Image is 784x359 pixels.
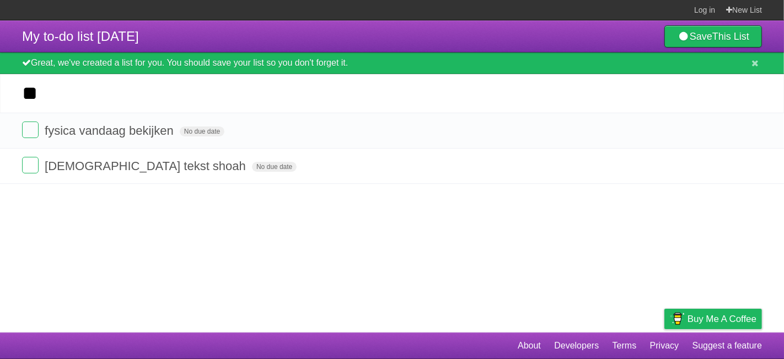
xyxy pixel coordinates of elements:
a: Suggest a feature [692,335,762,356]
span: fysica vandaag bekijken [45,124,176,138]
span: No due date [252,162,297,172]
a: Terms [613,335,637,356]
label: Done [22,122,39,138]
span: No due date [180,126,224,136]
span: Buy me a coffee [688,309,756,329]
a: Privacy [650,335,679,356]
span: [DEMOGRAPHIC_DATA] tekst shoah [45,159,249,173]
img: Buy me a coffee [670,309,685,328]
a: SaveThis List [664,25,762,47]
span: My to-do list [DATE] [22,29,139,44]
a: Buy me a coffee [664,309,762,329]
b: This List [712,31,749,42]
a: About [518,335,541,356]
a: Developers [554,335,599,356]
label: Done [22,157,39,173]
